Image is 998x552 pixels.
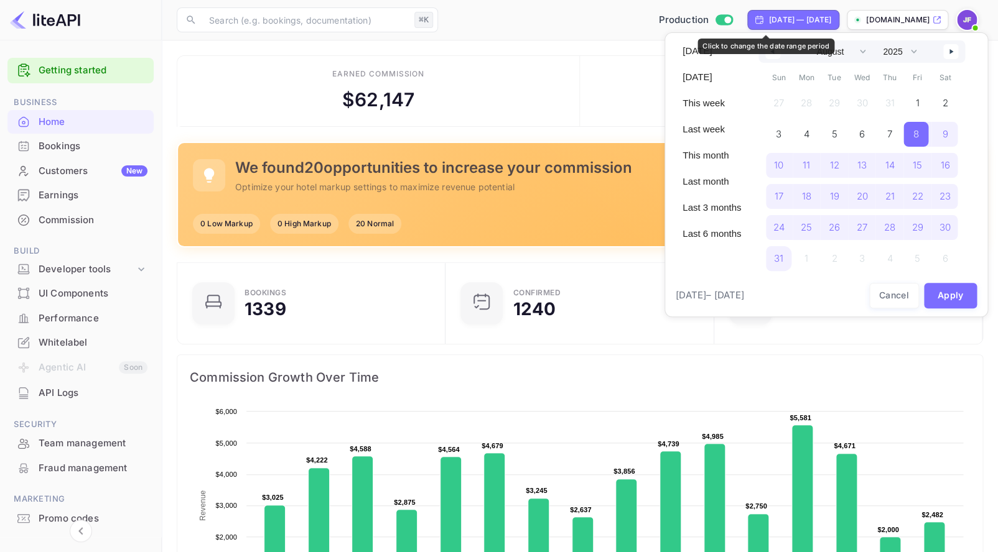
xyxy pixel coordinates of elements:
button: 26 [820,212,848,237]
span: 27 [857,216,867,239]
span: 15 [913,154,922,177]
button: 21 [875,181,903,206]
button: 9 [931,119,959,144]
span: 11 [803,154,810,177]
button: 29 [903,212,931,237]
button: 18 [793,181,821,206]
span: 7 [887,123,892,145]
span: 22 [912,185,923,208]
span: 10 [774,154,783,177]
span: 2 [942,92,948,114]
button: 10 [765,150,793,175]
span: Sun [765,68,793,88]
span: 18 [802,185,811,208]
span: 19 [829,185,839,208]
button: Last 3 months [675,197,749,218]
span: 20 [856,185,867,208]
button: 25 [793,212,821,237]
span: 31 [774,247,783,270]
span: Thu [875,68,903,88]
button: 3 [765,119,793,144]
span: 24 [773,216,784,239]
button: 7 [875,119,903,144]
button: 23 [931,181,959,206]
button: Cancel [869,283,919,308]
span: Fri [903,68,931,88]
span: 25 [801,216,812,239]
button: 14 [875,150,903,175]
span: 5 [831,123,837,145]
button: 16 [931,150,959,175]
button: [DATE] [675,40,749,62]
button: 24 [765,212,793,237]
button: 4 [793,119,821,144]
button: 27 [848,212,876,237]
button: 5 [820,119,848,144]
button: 30 [931,212,959,237]
div: Click to change the date range period [697,39,834,54]
button: 2 [931,88,959,113]
button: 8 [903,119,931,144]
span: 28 [884,216,895,239]
button: 6 [848,119,876,144]
span: 30 [940,216,951,239]
button: 12 [820,150,848,175]
button: Apply [924,283,977,308]
button: 13 [848,150,876,175]
span: 1 [915,92,919,114]
span: 14 [885,154,894,177]
span: Mon [793,68,821,88]
span: 23 [940,185,951,208]
button: 1 [903,88,931,113]
span: 17 [774,185,783,208]
span: 13 [857,154,867,177]
button: 11 [793,150,821,175]
button: 17 [765,181,793,206]
span: [DATE] – [DATE] [676,288,744,303]
span: Wed [848,68,876,88]
button: 19 [820,181,848,206]
span: 29 [912,216,923,239]
button: [DATE] [675,67,749,88]
button: 22 [903,181,931,206]
span: 21 [885,185,894,208]
span: 26 [829,216,840,239]
span: 6 [859,123,865,145]
span: 4 [804,123,809,145]
span: 3 [776,123,781,145]
button: 31 [765,243,793,268]
span: 8 [913,123,919,145]
button: This month [675,145,749,166]
button: 15 [903,150,931,175]
button: Last week [675,119,749,140]
button: This week [675,93,749,114]
button: Last 6 months [675,223,749,244]
span: Sat [931,68,959,88]
button: Last month [675,171,749,192]
span: 9 [942,123,948,145]
span: 16 [940,154,949,177]
span: Tue [820,68,848,88]
button: 28 [875,212,903,237]
button: 20 [848,181,876,206]
span: 12 [829,154,839,177]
